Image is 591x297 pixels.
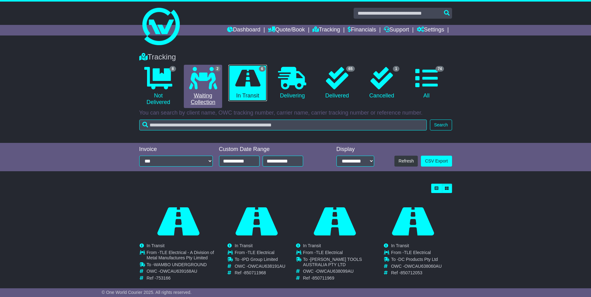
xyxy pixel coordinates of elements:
span: 65 [346,66,355,72]
span: IPD Group Limited [242,257,278,262]
td: OWC - [235,264,285,271]
td: Ref - [303,276,374,281]
span: TLE Electrical [404,250,431,255]
td: To - [147,262,217,269]
a: CSV Export [421,156,452,167]
td: From - [303,250,374,257]
td: To - [303,257,374,269]
span: 850711968 [244,270,266,275]
span: © One World Courier 2025. All rights reserved. [102,290,192,295]
span: TLE Electrical [247,250,274,255]
span: In Transit [391,243,409,248]
a: 2 Waiting Collection [184,65,222,108]
a: Dashboard [227,25,260,35]
span: WAMBO UNDERGROUND [154,262,207,267]
a: 65 Delivered [318,65,356,101]
span: 1 [393,66,399,72]
p: You can search by client name, OWC tracking number, carrier name, carrier tracking number or refe... [139,110,452,116]
td: Ref - [391,270,442,276]
td: From - [391,250,442,257]
span: In Transit [235,243,253,248]
td: To - [391,257,442,264]
a: Settings [417,25,444,35]
a: Quote/Book [268,25,305,35]
a: Tracking [312,25,340,35]
td: To - [235,257,285,264]
span: In Transit [147,243,165,248]
td: Ref - [147,276,217,281]
td: Ref - [235,270,285,276]
span: OWCAU638191AU [248,264,285,269]
td: OWC - [391,264,442,271]
td: From - [235,250,285,257]
span: OWCAU639168AU [160,269,197,274]
a: Delivering [273,65,312,101]
span: DC Products Pty Ltd [398,257,438,262]
div: Display [336,146,374,153]
a: 6 In Transit [228,65,267,101]
a: Financials [348,25,376,35]
span: 8 [169,66,176,72]
span: 850711969 [312,276,334,280]
a: 1 Cancelled [363,65,401,101]
td: OWC - [147,269,217,276]
a: Support [384,25,409,35]
span: [PERSON_NAME] TOOLS AUSTRALIA PTY LTD [303,257,362,267]
span: In Transit [303,243,321,248]
span: 2 [214,66,221,72]
span: OWCAU638099AU [316,269,354,274]
td: OWC - [303,269,374,276]
span: 850712053 [401,270,422,275]
a: 74 All [407,65,446,101]
div: Invoice [139,146,213,153]
span: TLE Electrical [316,250,343,255]
span: 753166 [156,276,171,280]
span: TLE Electrical - A Division of Metal Manufactures Pty Limited [147,250,214,260]
span: OWCAU638060AU [404,264,442,269]
button: Refresh [394,156,418,167]
span: 74 [436,66,444,72]
a: 8 Not Delivered [139,65,178,108]
button: Search [430,120,452,130]
span: 6 [259,66,265,72]
div: Tracking [136,53,455,62]
div: Custom Date Range [219,146,319,153]
td: From - [147,250,217,262]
